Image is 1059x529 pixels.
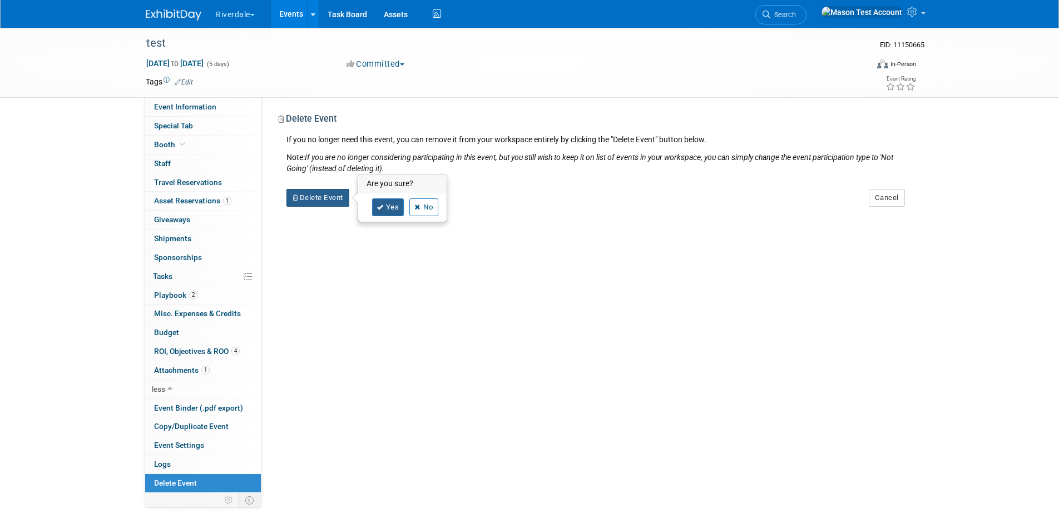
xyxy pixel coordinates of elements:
[154,234,191,243] span: Shipments
[359,175,447,193] h3: Are you sure?
[146,9,201,21] img: ExhibitDay
[770,11,796,19] span: Search
[145,474,261,492] a: Delete Event
[145,323,261,342] a: Budget
[278,134,905,174] div: If you no longer need this event, you can remove it from your workspace entirely by clicking the ...
[154,253,202,262] span: Sponsorships
[231,347,240,355] span: 4
[877,59,888,68] img: Format-Inperson.png
[154,102,216,111] span: Event Information
[154,309,241,318] span: Misc. Expenses & Credits
[154,328,179,337] span: Budget
[145,229,261,248] a: Shipments
[154,121,193,130] span: Special Tab
[145,117,261,135] a: Special Tab
[219,493,239,507] td: Personalize Event Tab Strip
[145,399,261,417] a: Event Binder (.pdf export)
[154,140,188,149] span: Booth
[154,460,171,468] span: Logs
[145,286,261,305] a: Playbook2
[145,305,261,323] a: Misc. Expenses & Credits
[154,403,243,412] span: Event Binder (.pdf export)
[189,291,197,299] span: 2
[145,211,261,229] a: Giveaways
[180,141,186,147] i: Booth reservation complete
[145,417,261,436] a: Copy/Duplicate Event
[801,58,916,74] div: Event Format
[821,6,903,18] img: Mason Test Account
[154,178,222,187] span: Travel Reservations
[145,248,261,267] a: Sponsorships
[343,58,409,70] button: Committed
[372,198,404,216] a: Yes
[146,76,193,87] td: Tags
[145,361,261,380] a: Attachments1
[146,58,204,68] span: [DATE] [DATE]
[154,215,190,224] span: Giveaways
[880,41,924,49] span: Event ID: 11150665
[239,493,261,507] td: Toggle Event Tabs
[152,385,165,393] span: less
[154,291,197,300] span: Playbook
[890,60,916,68] div: In-Person
[755,5,806,24] a: Search
[145,136,261,154] a: Booth
[278,113,905,134] div: Delete Event
[154,422,229,431] span: Copy/Duplicate Event
[154,347,240,356] span: ROI, Objectives & ROO
[286,153,893,173] i: If you are no longer considering participating in this event, but you still wish to keep it on li...
[154,366,210,375] span: Attachments
[885,76,916,82] div: Event Rating
[145,154,261,173] a: Staff
[286,189,349,207] button: Delete Event
[145,98,261,116] a: Event Information
[145,380,261,398] a: less
[145,173,261,192] a: Travel Reservations
[206,61,229,68] span: (5 days)
[145,267,261,286] a: Tasks
[869,189,905,207] button: Cancel
[170,59,180,68] span: to
[145,342,261,361] a: ROI, Objectives & ROO4
[145,436,261,455] a: Event Settings
[154,159,171,168] span: Staff
[201,366,210,374] span: 1
[223,197,231,205] span: 1
[142,33,850,53] div: test
[153,272,172,281] span: Tasks
[175,78,193,86] a: Edit
[145,192,261,210] a: Asset Reservations1
[409,198,438,216] a: No
[154,196,231,205] span: Asset Reservations
[286,152,905,174] div: Note:
[145,455,261,473] a: Logs
[154,478,197,487] span: Delete Event
[154,441,204,450] span: Event Settings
